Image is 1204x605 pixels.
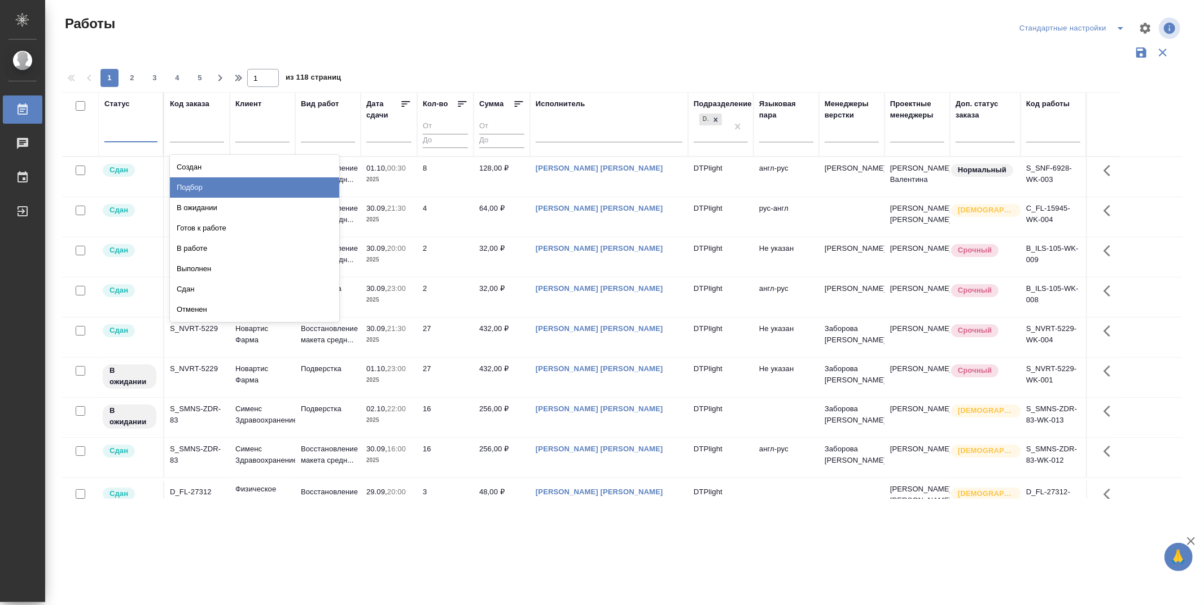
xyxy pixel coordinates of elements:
td: 32,00 ₽ [474,237,530,277]
button: 4 [168,69,186,87]
p: 00:30 [387,164,406,172]
p: Подверстка [301,363,355,375]
div: Менеджер проверил работу исполнителя, передает ее на следующий этап [102,486,157,502]
div: Менеджер проверил работу исполнителя, передает ее на следующий этап [102,243,157,258]
td: [PERSON_NAME] [PERSON_NAME] [885,197,950,237]
div: split button [1017,19,1132,37]
a: [PERSON_NAME] [PERSON_NAME] [536,488,663,496]
div: Отменен [170,299,339,320]
p: 2025 [366,375,411,386]
div: Создан [170,157,339,177]
div: DTPlight [698,112,723,127]
button: Здесь прячутся важные кнопки [1097,157,1124,184]
div: Сдан [170,279,339,299]
button: Здесь прячутся важные кнопки [1097,197,1124,224]
div: Подбор [170,177,339,198]
td: DTPlight [688,157,754,197]
p: Сименс Здравоохранение [235,443,290,466]
a: [PERSON_NAME] [PERSON_NAME] [536,324,663,333]
p: Нормальный [958,164,1006,176]
div: Доп. статус заказа [956,98,1015,121]
div: В ожидании [170,198,339,218]
p: Сдан [110,325,128,336]
p: 2025 [366,214,411,225]
td: [PERSON_NAME] [885,438,950,477]
p: [DEMOGRAPHIC_DATA] [958,488,1014,499]
td: 432,00 ₽ [474,358,530,397]
p: Подверстка [301,403,355,415]
td: B_ILS-105-WK-008 [1021,277,1086,317]
span: 3 [146,72,164,84]
button: Здесь прячутся важные кнопки [1097,398,1124,425]
td: 32,00 ₽ [474,277,530,317]
p: Сдан [110,164,128,176]
input: От [479,120,524,134]
span: 2 [123,72,141,84]
div: Клиент [235,98,261,110]
a: [PERSON_NAME] [PERSON_NAME] [536,404,663,413]
p: 20:00 [387,244,406,253]
td: B_ILS-105-WK-009 [1021,237,1086,277]
div: Код заказа [170,98,209,110]
p: В ожидании [110,405,150,428]
div: Код работы [1026,98,1070,110]
td: 3 [417,481,474,520]
button: 🙏 [1164,543,1193,571]
a: [PERSON_NAME] [PERSON_NAME] [536,204,663,212]
p: [PERSON_NAME] [825,163,879,174]
p: Сдан [110,245,128,256]
p: 30.09, [366,204,387,212]
span: из 118 страниц [286,71,341,87]
td: 256,00 ₽ [474,438,530,477]
td: 128,00 ₽ [474,157,530,197]
div: Статус [104,98,130,110]
button: Здесь прячутся важные кнопки [1097,277,1124,304]
p: 21:30 [387,204,406,212]
td: S_SNF-6928-WK-003 [1021,157,1086,197]
td: 27 [417,358,474,397]
td: 2 [417,277,474,317]
button: 3 [146,69,164,87]
td: [PERSON_NAME] [885,277,950,317]
input: От [423,120,468,134]
p: Заборова [PERSON_NAME] [825,443,879,466]
td: [PERSON_NAME] Валентина [885,157,950,197]
p: 16:00 [387,445,406,453]
td: [PERSON_NAME] [885,237,950,277]
p: В ожидании [110,365,150,388]
div: Менеджер проверил работу исполнителя, передает ее на следующий этап [102,323,157,338]
div: Вид работ [301,98,339,110]
p: 02.10, [366,404,387,413]
button: Здесь прячутся важные кнопки [1097,237,1124,264]
div: S_SMNS-ZDR-83 [170,403,224,426]
span: 5 [191,72,209,84]
td: англ-рус [754,157,819,197]
p: 30.09, [366,445,387,453]
div: Проектные менеджеры [890,98,944,121]
span: Работы [62,15,115,33]
p: Заборова [PERSON_NAME] [825,403,879,426]
td: 16 [417,398,474,437]
button: Здесь прячутся важные кнопки [1097,317,1124,345]
p: Срочный [958,325,992,336]
td: 432,00 ₽ [474,317,530,357]
p: Физическое лицо (Пушкинская) [235,484,290,517]
p: 2025 [366,174,411,185]
button: Сохранить фильтры [1131,42,1152,63]
div: Менеджер проверил работу исполнителя, передает ее на следующий этап [102,163,157,178]
span: Посмотреть информацию [1159,18,1183,39]
td: 27 [417,317,474,357]
p: [DEMOGRAPHIC_DATA] [958,204,1014,216]
td: 8 [417,157,474,197]
p: 01.10, [366,364,387,373]
input: До [423,134,468,148]
td: 48,00 ₽ [474,481,530,520]
td: Не указан [754,237,819,277]
div: S_NVRT-5229 [170,323,224,334]
p: [PERSON_NAME] [825,243,879,254]
div: Менеджеры верстки [825,98,879,121]
td: S_NVRT-5229-WK-001 [1021,358,1086,397]
p: Восстановление макета средн... [301,203,355,225]
p: 21:30 [387,324,406,333]
div: Подразделение [694,98,752,110]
